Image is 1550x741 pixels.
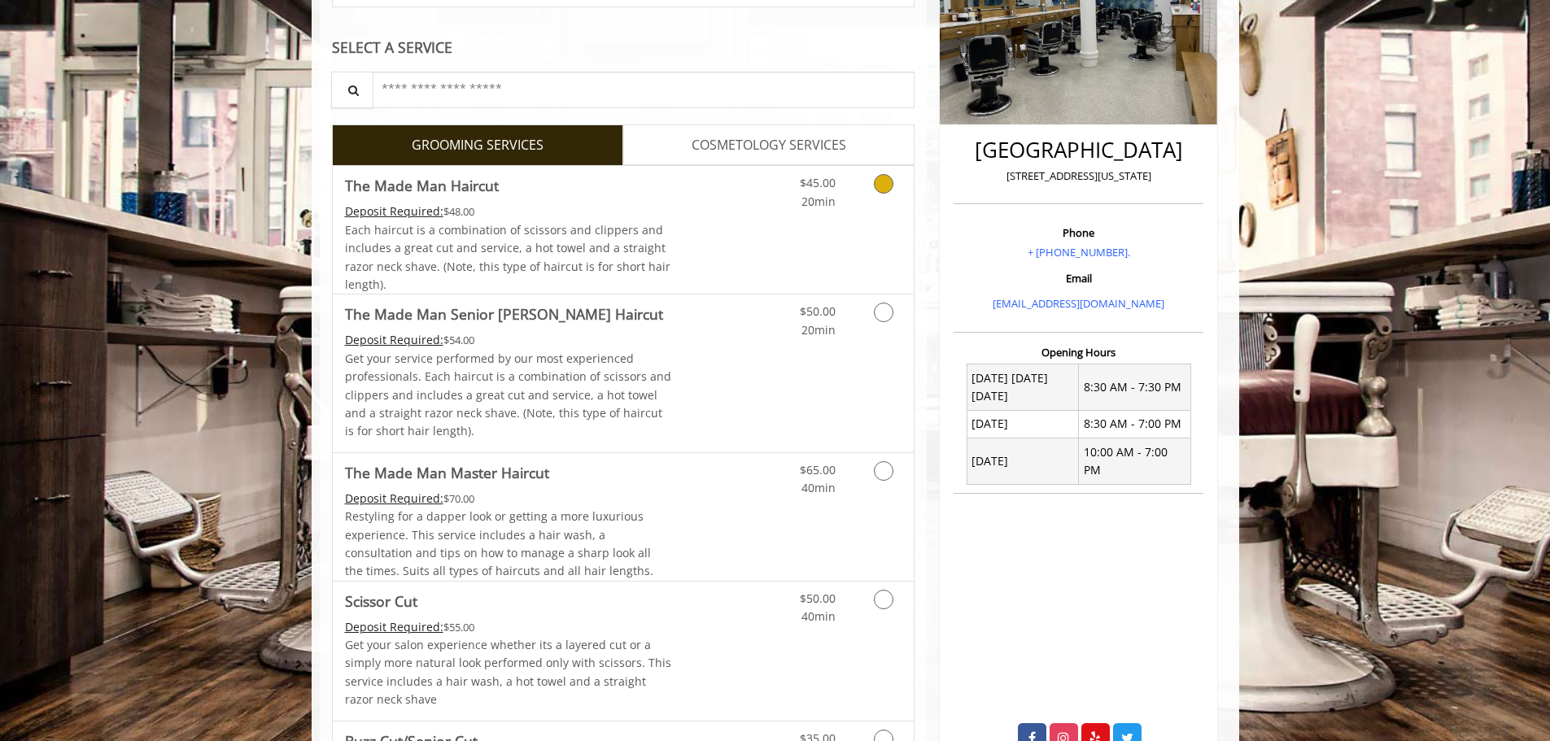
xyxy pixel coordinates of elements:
[345,222,670,292] span: Each haircut is a combination of scissors and clippers and includes a great cut and service, a ho...
[954,347,1203,358] h3: Opening Hours
[345,303,663,325] b: The Made Man Senior [PERSON_NAME] Haircut
[345,203,443,219] span: This service needs some Advance to be paid before we block your appointment
[345,619,443,634] span: This service needs some Advance to be paid before we block your appointment
[332,40,915,55] div: SELECT A SERVICE
[1079,438,1191,485] td: 10:00 AM - 7:00 PM
[412,135,544,156] span: GROOMING SERVICES
[345,203,672,220] div: $48.00
[331,72,373,108] button: Service Search
[958,272,1199,284] h3: Email
[801,480,836,495] span: 40min
[800,175,836,190] span: $45.00
[967,438,1079,485] td: [DATE]
[345,636,672,709] p: Get your salon experience whether its a layered cut or a simply more natural look performed only ...
[692,135,846,156] span: COSMETOLOGY SERVICES
[800,303,836,319] span: $50.00
[993,296,1164,311] a: [EMAIL_ADDRESS][DOMAIN_NAME]
[345,350,672,441] p: Get your service performed by our most experienced professionals. Each haircut is a combination o...
[958,168,1199,185] p: [STREET_ADDRESS][US_STATE]
[1028,245,1130,259] a: + [PHONE_NUMBER].
[1079,410,1191,438] td: 8:30 AM - 7:00 PM
[345,508,653,578] span: Restyling for a dapper look or getting a more luxurious experience. This service includes a hair ...
[967,410,1079,438] td: [DATE]
[800,462,836,477] span: $65.00
[1079,364,1191,411] td: 8:30 AM - 7:30 PM
[345,174,499,197] b: The Made Man Haircut
[345,332,443,347] span: This service needs some Advance to be paid before we block your appointment
[801,322,836,338] span: 20min
[800,591,836,606] span: $50.00
[345,590,417,612] b: Scissor Cut
[345,331,672,349] div: $54.00
[345,461,549,484] b: The Made Man Master Haircut
[801,608,836,624] span: 40min
[958,227,1199,238] h3: Phone
[801,194,836,209] span: 20min
[345,490,443,506] span: This service needs some Advance to be paid before we block your appointment
[967,364,1079,411] td: [DATE] [DATE] [DATE]
[345,490,672,508] div: $70.00
[958,138,1199,162] h2: [GEOGRAPHIC_DATA]
[345,618,672,636] div: $55.00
